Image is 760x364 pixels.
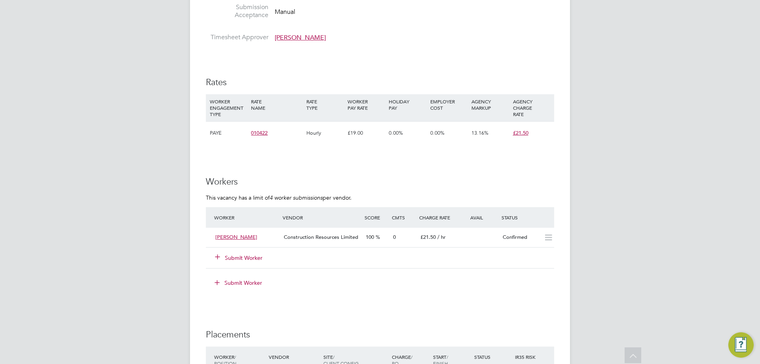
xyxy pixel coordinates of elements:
[389,130,403,136] span: 0.00%
[206,3,268,20] label: Submission Acceptance
[387,94,428,115] div: HOLIDAY PAY
[366,234,374,240] span: 100
[363,210,390,225] div: Score
[270,194,323,201] em: 4 worker submissions
[500,210,554,225] div: Status
[500,231,541,244] div: Confirmed
[281,210,363,225] div: Vendor
[513,350,540,364] div: IR35 Risk
[267,350,321,364] div: Vendor
[206,77,554,88] h3: Rates
[437,234,446,240] span: / hr
[458,210,500,225] div: Avail
[472,350,513,364] div: Status
[208,94,249,121] div: WORKER ENGAGEMENT TYPE
[513,130,528,136] span: £21.50
[284,234,358,240] span: Construction Resources Limited
[346,94,387,115] div: WORKER PAY RATE
[430,130,445,136] span: 0.00%
[206,33,268,42] label: Timesheet Approver
[469,94,511,115] div: AGENCY MARKUP
[275,8,295,15] span: Manual
[304,122,346,145] div: Hourly
[471,130,488,136] span: 13.16%
[304,94,346,115] div: RATE TYPE
[428,94,469,115] div: EMPLOYER COST
[393,234,396,240] span: 0
[206,176,554,188] h3: Workers
[206,329,554,341] h3: Placements
[417,210,458,225] div: Charge Rate
[206,194,554,201] p: This vacancy has a limit of per vendor.
[420,234,436,240] span: £21.50
[249,94,304,115] div: RATE NAME
[215,254,263,262] button: Submit Worker
[209,276,268,289] button: Submit Worker
[275,34,326,42] span: [PERSON_NAME]
[390,210,417,225] div: Cmts
[215,234,257,240] span: [PERSON_NAME]
[728,332,754,358] button: Engage Resource Center
[346,122,387,145] div: £19.00
[212,210,281,225] div: Worker
[208,122,249,145] div: PAYE
[511,94,552,121] div: AGENCY CHARGE RATE
[251,130,268,136] span: 010422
